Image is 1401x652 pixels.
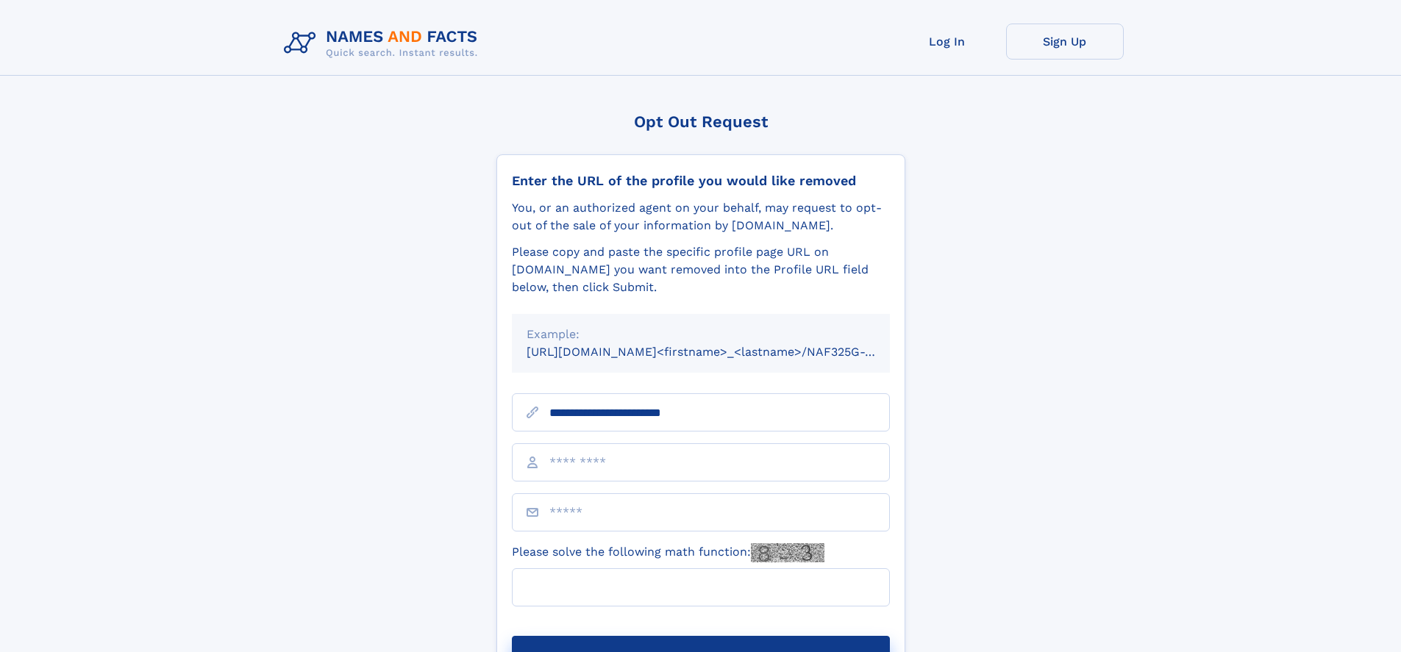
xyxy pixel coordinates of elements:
img: Logo Names and Facts [278,24,490,63]
a: Sign Up [1006,24,1124,60]
small: [URL][DOMAIN_NAME]<firstname>_<lastname>/NAF325G-xxxxxxxx [527,345,918,359]
div: Example: [527,326,875,343]
div: Please copy and paste the specific profile page URL on [DOMAIN_NAME] you want removed into the Pr... [512,243,890,296]
div: You, or an authorized agent on your behalf, may request to opt-out of the sale of your informatio... [512,199,890,234]
div: Enter the URL of the profile you would like removed [512,173,890,189]
label: Please solve the following math function: [512,543,824,562]
a: Log In [888,24,1006,60]
div: Opt Out Request [496,112,905,131]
